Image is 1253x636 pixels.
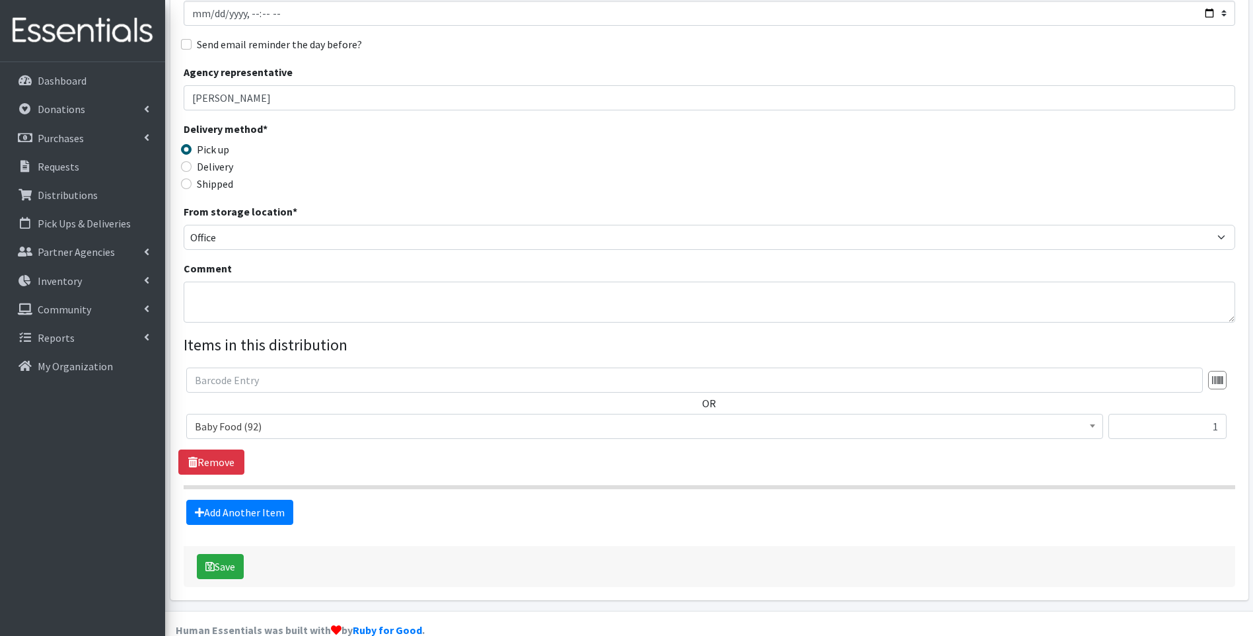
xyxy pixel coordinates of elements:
[38,160,79,173] p: Requests
[5,67,160,94] a: Dashboard
[186,414,1103,439] span: Baby Food (92)
[5,353,160,379] a: My Organization
[5,210,160,237] a: Pick Ups & Deliveries
[197,554,244,579] button: Save
[197,141,229,157] label: Pick up
[38,188,98,202] p: Distributions
[197,159,233,175] label: Delivery
[702,395,716,411] label: OR
[184,260,232,276] label: Comment
[263,122,268,136] abbr: required
[5,9,160,53] img: HumanEssentials
[195,417,1094,436] span: Baby Food (92)
[5,182,160,208] a: Distributions
[197,36,362,52] label: Send email reminder the day before?
[184,64,293,80] label: Agency representative
[184,121,447,141] legend: Delivery method
[293,205,297,218] abbr: required
[5,125,160,151] a: Purchases
[178,450,244,475] a: Remove
[38,303,91,316] p: Community
[38,331,75,344] p: Reports
[38,274,82,288] p: Inventory
[38,102,85,116] p: Donations
[197,176,233,192] label: Shipped
[5,239,160,265] a: Partner Agencies
[5,296,160,323] a: Community
[184,333,1235,357] legend: Items in this distribution
[5,96,160,122] a: Donations
[38,132,84,145] p: Purchases
[38,217,131,230] p: Pick Ups & Deliveries
[184,204,297,219] label: From storage location
[38,360,113,373] p: My Organization
[5,153,160,180] a: Requests
[1108,414,1227,439] input: Quantity
[38,245,115,258] p: Partner Agencies
[186,500,293,525] a: Add Another Item
[186,368,1203,393] input: Barcode Entry
[5,325,160,351] a: Reports
[5,268,160,294] a: Inventory
[38,74,87,87] p: Dashboard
